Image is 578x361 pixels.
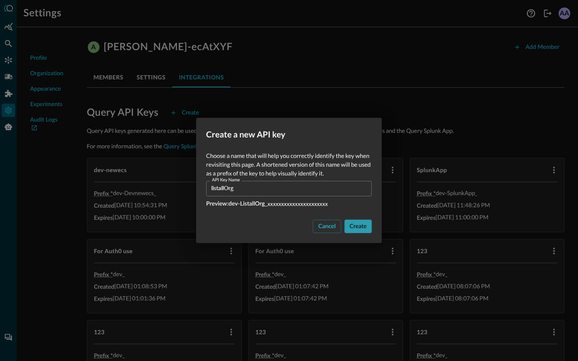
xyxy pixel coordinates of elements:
span: dev-ListallOrg _ [228,200,267,208]
label: API Key Name [212,177,240,184]
button: Cancel [313,220,341,233]
button: Create [345,220,372,233]
h2: Create a new API key [196,118,382,151]
span: Preview: [206,200,228,208]
p: xxxxxxxxxxxxxxxxxxxxxx [268,200,328,208]
p: Choose a name that will help you correctly identify the key when revisiting this page. A shortene... [206,151,372,178]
